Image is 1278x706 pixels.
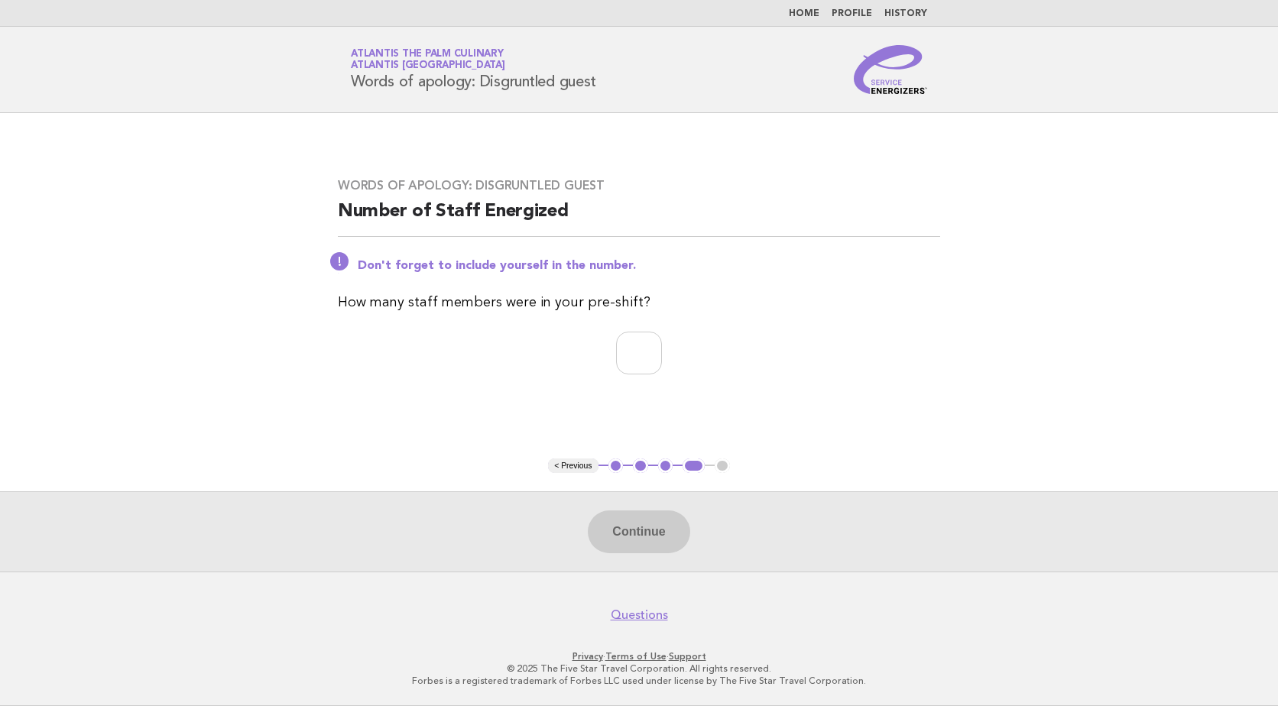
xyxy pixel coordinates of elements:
img: Service Energizers [854,45,927,94]
button: 2 [633,458,648,474]
h3: Words of apology: Disgruntled guest [338,178,940,193]
a: Support [669,651,706,662]
button: 3 [658,458,673,474]
p: How many staff members were in your pre-shift? [338,292,940,313]
button: 4 [683,458,705,474]
p: Forbes is a registered trademark of Forbes LLC used under license by The Five Star Travel Corpora... [171,675,1107,687]
a: Terms of Use [605,651,667,662]
p: © 2025 The Five Star Travel Corporation. All rights reserved. [171,662,1107,675]
a: Privacy [573,651,603,662]
button: 1 [608,458,624,474]
a: History [884,9,927,18]
p: Don't forget to include yourself in the number. [358,258,940,274]
a: Home [789,9,819,18]
span: Atlantis [GEOGRAPHIC_DATA] [351,61,505,71]
h1: Words of apology: Disgruntled guest [351,50,595,89]
p: · · [171,650,1107,662]
a: Profile [832,9,872,18]
button: < Previous [548,458,598,474]
a: Questions [611,607,668,623]
h2: Number of Staff Energized [338,199,940,237]
a: Atlantis The Palm CulinaryAtlantis [GEOGRAPHIC_DATA] [351,49,505,70]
